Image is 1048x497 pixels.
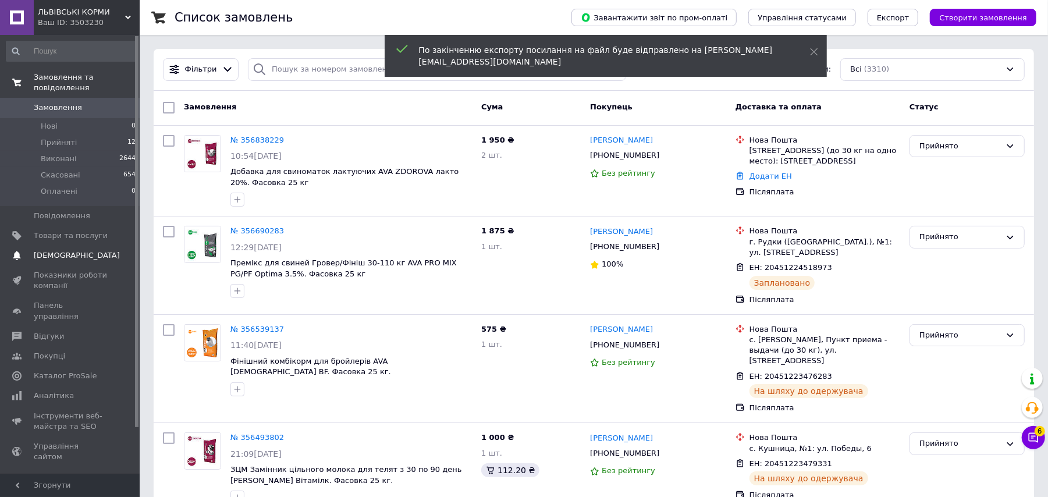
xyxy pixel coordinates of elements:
[749,226,900,236] div: Нова Пошта
[590,226,653,237] a: [PERSON_NAME]
[34,250,120,261] span: [DEMOGRAPHIC_DATA]
[736,102,822,111] span: Доставка та оплата
[38,17,140,28] div: Ваш ID: 3503230
[749,471,868,485] div: На шляху до одержувача
[41,186,77,197] span: Оплачені
[230,465,461,485] a: ЗЦМ Замінник цільного молока для телят з 30 по 90 день [PERSON_NAME] Вітамілк. Фасовка 25 кг.
[910,102,939,111] span: Статус
[571,9,737,26] button: Завантажити звіт по пром-оплаті
[132,186,136,197] span: 0
[34,270,108,291] span: Показники роботи компанії
[184,226,221,262] img: Фото товару
[868,9,919,26] button: Експорт
[34,230,108,241] span: Товари та послуги
[127,137,136,148] span: 12
[749,237,900,258] div: г. Рудки ([GEOGRAPHIC_DATA].), №1: ул. [STREET_ADDRESS]
[38,7,125,17] span: ЛЬВІВСЬКІ КОРМИ
[34,351,65,361] span: Покупці
[919,231,1001,243] div: Прийнято
[185,64,217,75] span: Фільтри
[1022,426,1045,449] button: Чат з покупцем6
[749,135,900,145] div: Нова Пошта
[749,172,792,180] a: Додати ЕН
[919,329,1001,342] div: Прийнято
[749,324,900,335] div: Нова Пошта
[481,433,514,442] span: 1 000 ₴
[184,136,221,172] img: Фото товару
[749,432,900,443] div: Нова Пошта
[34,300,108,321] span: Панель управління
[34,390,74,401] span: Аналітика
[230,136,284,144] a: № 356838229
[230,151,282,161] span: 10:54[DATE]
[918,13,1036,22] a: Створити замовлення
[230,433,284,442] a: № 356493802
[749,384,868,398] div: На шляху до одержувача
[132,121,136,132] span: 0
[184,226,221,263] a: Фото товару
[481,242,502,251] span: 1 шт.
[230,340,282,350] span: 11:40[DATE]
[749,276,815,290] div: Заплановано
[590,433,653,444] a: [PERSON_NAME]
[123,170,136,180] span: 654
[41,154,77,164] span: Виконані
[230,449,282,459] span: 21:09[DATE]
[119,154,136,164] span: 2644
[864,65,889,73] span: (3310)
[602,260,623,268] span: 100%
[34,102,82,113] span: Замовлення
[175,10,293,24] h1: Список замовлень
[481,102,503,111] span: Cума
[230,258,457,278] span: Премікс для свиней Гровер/Фініш 30-110 кг AVA PRO MIX PG/PF Оptima 3.5%. Фасовка 25 кг
[481,151,502,159] span: 2 шт.
[749,335,900,367] div: с. [PERSON_NAME], Пункт приема - выдачи (до 30 кг), ул. [STREET_ADDRESS]
[919,140,1001,152] div: Прийнято
[590,135,653,146] a: [PERSON_NAME]
[749,443,900,454] div: с. Кушница, №1: ул. Победы, 6
[6,41,137,62] input: Пошук
[939,13,1027,22] span: Створити замовлення
[184,433,221,469] img: Фото товару
[41,137,77,148] span: Прийняті
[230,167,459,187] a: Добавка для свиноматок лактуючих AVA ZDOROVA лакто 20%. Фасовка 25 кг
[749,459,832,468] span: ЕН: 20451223479331
[481,340,502,349] span: 1 шт.
[34,411,108,432] span: Інструменти веб-майстра та SEO
[602,169,655,177] span: Без рейтингу
[1035,426,1045,436] span: 6
[34,471,108,492] span: Гаманець компанії
[41,121,58,132] span: Нові
[919,438,1001,450] div: Прийнято
[877,13,910,22] span: Експорт
[230,243,282,252] span: 12:29[DATE]
[481,325,506,333] span: 575 ₴
[749,294,900,305] div: Післяплата
[184,432,221,470] a: Фото товару
[748,9,856,26] button: Управління статусами
[184,325,221,361] img: Фото товару
[184,135,221,172] a: Фото товару
[230,357,391,377] a: Фінішний комбікорм для бройлерів AVA [DEMOGRAPHIC_DATA] BF. Фасовка 25 кг.
[34,211,90,221] span: Повідомлення
[230,226,284,235] a: № 356690283
[34,331,64,342] span: Відгуки
[581,12,727,23] span: Завантажити звіт по пром-оплаті
[588,239,662,254] div: [PHONE_NUMBER]
[588,338,662,353] div: [PHONE_NUMBER]
[184,324,221,361] a: Фото товару
[481,136,514,144] span: 1 950 ₴
[481,449,502,457] span: 1 шт.
[419,44,781,68] div: По закінченню експорту посилання на файл буде відправлено на [PERSON_NAME][EMAIL_ADDRESS][DOMAIN_...
[41,170,80,180] span: Скасовані
[602,358,655,367] span: Без рейтингу
[850,64,862,75] span: Всі
[749,403,900,413] div: Післяплата
[758,13,847,22] span: Управління статусами
[34,441,108,462] span: Управління сайтом
[749,263,832,272] span: ЕН: 20451224518973
[481,226,514,235] span: 1 875 ₴
[588,148,662,163] div: [PHONE_NUMBER]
